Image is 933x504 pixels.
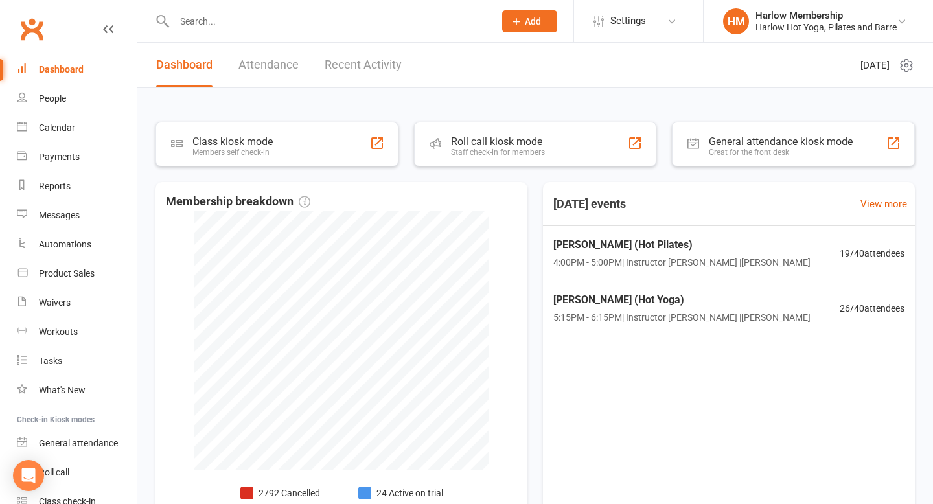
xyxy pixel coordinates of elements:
[451,148,545,157] div: Staff check-in for members
[170,12,485,30] input: Search...
[240,486,338,500] li: 2792 Cancelled
[553,292,811,308] span: [PERSON_NAME] (Hot Yoga)
[840,301,904,315] span: 26 / 40 attendees
[192,148,273,157] div: Members self check-in
[17,259,137,288] a: Product Sales
[17,55,137,84] a: Dashboard
[39,297,71,308] div: Waivers
[17,458,137,487] a: Roll call
[17,201,137,230] a: Messages
[723,8,749,34] div: HM
[13,460,44,491] div: Open Intercom Messenger
[166,192,310,211] span: Membership breakdown
[502,10,557,32] button: Add
[755,10,897,21] div: Harlow Membership
[39,152,80,162] div: Payments
[39,385,86,395] div: What's New
[553,255,811,269] span: 4:00PM - 5:00PM | Instructor [PERSON_NAME] | [PERSON_NAME]
[39,467,69,477] div: Roll call
[39,93,66,104] div: People
[17,317,137,347] a: Workouts
[39,356,62,366] div: Tasks
[543,192,636,216] h3: [DATE] events
[525,16,541,27] span: Add
[156,43,213,87] a: Dashboard
[39,326,78,337] div: Workouts
[17,347,137,376] a: Tasks
[358,486,443,500] li: 24 Active on trial
[17,230,137,259] a: Automations
[39,122,75,133] div: Calendar
[17,376,137,405] a: What's New
[17,288,137,317] a: Waivers
[17,143,137,172] a: Payments
[709,135,853,148] div: General attendance kiosk mode
[39,268,95,279] div: Product Sales
[39,181,71,191] div: Reports
[16,13,48,45] a: Clubworx
[755,21,897,33] div: Harlow Hot Yoga, Pilates and Barre
[325,43,402,87] a: Recent Activity
[17,172,137,201] a: Reports
[39,210,80,220] div: Messages
[709,148,853,157] div: Great for the front desk
[39,438,118,448] div: General attendance
[610,6,646,36] span: Settings
[860,196,907,212] a: View more
[840,246,904,260] span: 19 / 40 attendees
[553,236,811,253] span: [PERSON_NAME] (Hot Pilates)
[860,58,890,73] span: [DATE]
[39,239,91,249] div: Automations
[192,135,273,148] div: Class kiosk mode
[17,113,137,143] a: Calendar
[553,310,811,325] span: 5:15PM - 6:15PM | Instructor [PERSON_NAME] | [PERSON_NAME]
[17,84,137,113] a: People
[238,43,299,87] a: Attendance
[17,429,137,458] a: General attendance kiosk mode
[451,135,545,148] div: Roll call kiosk mode
[39,64,84,74] div: Dashboard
